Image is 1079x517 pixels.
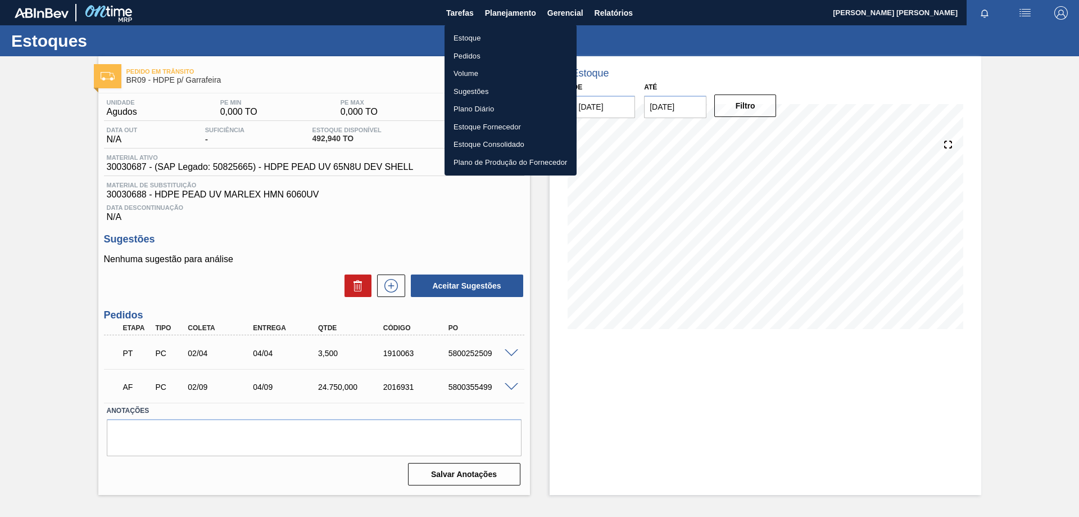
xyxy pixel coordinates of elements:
a: Estoque Fornecedor [445,118,577,136]
a: Estoque [445,29,577,47]
a: Volume [445,65,577,83]
a: Plano de Produção do Fornecedor [445,154,577,172]
a: Plano Diário [445,100,577,118]
a: Pedidos [445,47,577,65]
a: Estoque Consolidado [445,136,577,154]
a: Sugestões [445,83,577,101]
